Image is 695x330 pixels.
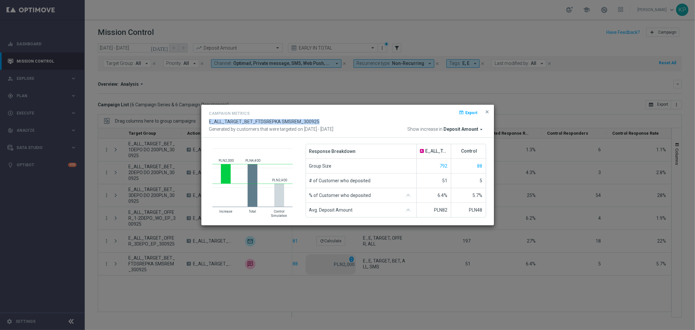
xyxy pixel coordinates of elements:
button: Deposit Amount arrow_drop_down [444,127,486,132]
text: Control Simulation [271,210,287,217]
i: open_in_browser [459,110,464,115]
span: 5.7% [473,193,483,198]
span: PLN82 [434,207,448,213]
span: Export [466,110,478,115]
img: gaussianGrey.svg [403,194,413,197]
span: Group Size [309,159,332,173]
text: PLN4,400 [245,159,260,162]
span: 6.4% [438,193,448,198]
span: 51 [442,178,448,183]
span: Show unique customers [440,163,448,169]
span: Deposit Amount [444,127,479,132]
button: open_in_browser Export [458,109,478,116]
h4: Campaign Metrics [209,111,250,116]
text: Total [249,210,256,213]
text: PLN2,400 [272,178,287,182]
i: arrow_drop_down [479,127,485,132]
span: Response Breakdown [309,144,356,158]
span: # of Customer who deposited [309,173,371,188]
span: E_ALL_TARGET_BET_FTDSREPKA SMSREM_300925 [209,119,320,124]
span: Generated by customers that were targeted on [209,127,303,132]
span: 5 [480,178,483,183]
span: Avg. Deposit Amount [309,203,353,217]
text: PLN2,000 [219,159,234,162]
span: E_ALL_TARGET_BET_FTDSREPKA SMSREM_300925 [426,148,448,154]
span: Show unique customers [477,163,483,169]
text: Increase [219,210,232,213]
span: A [420,149,424,153]
img: gaussianGrey.svg [403,209,413,212]
span: Control [461,148,477,154]
span: [DATE] - [DATE] [304,127,334,132]
span: close [485,109,490,114]
span: PLN48 [469,207,483,213]
span: Show increase in [408,127,443,132]
span: % of Customer who deposited [309,188,371,202]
